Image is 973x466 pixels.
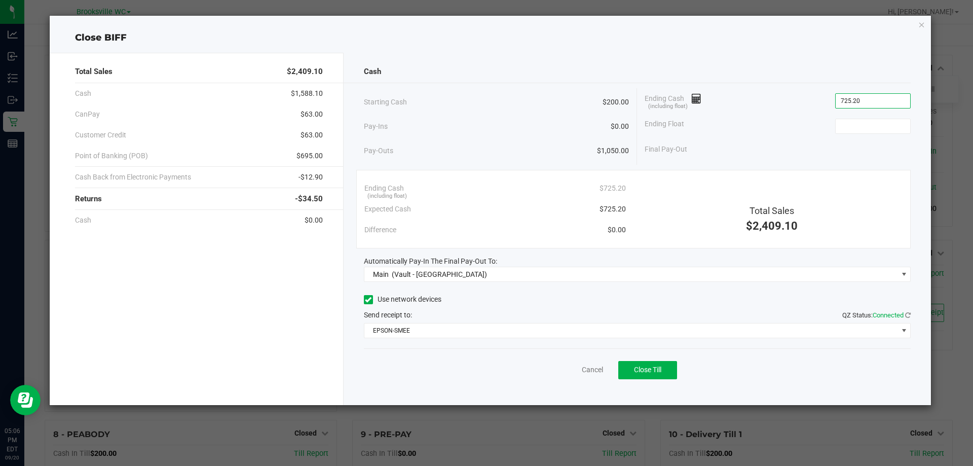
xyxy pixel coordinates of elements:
[373,270,389,278] span: Main
[364,66,381,78] span: Cash
[645,93,701,109] span: Ending Cash
[367,192,407,201] span: (including float)
[634,366,661,374] span: Close Till
[873,311,904,319] span: Connected
[364,183,404,194] span: Ending Cash
[648,102,688,111] span: (including float)
[301,109,323,120] span: $63.00
[364,225,396,235] span: Difference
[75,130,126,140] span: Customer Credit
[305,215,323,226] span: $0.00
[291,88,323,99] span: $1,588.10
[392,270,487,278] span: (Vault - [GEOGRAPHIC_DATA])
[600,183,626,194] span: $725.20
[364,311,412,319] span: Send receipt to:
[608,225,626,235] span: $0.00
[50,31,931,45] div: Close BIFF
[75,151,148,161] span: Point of Banking (POB)
[364,257,497,265] span: Automatically Pay-In The Final Pay-Out To:
[364,324,898,338] span: EPSON-SMEE
[10,385,41,415] iframe: Resource center
[364,204,411,214] span: Expected Cash
[301,130,323,140] span: $63.00
[75,215,91,226] span: Cash
[75,88,91,99] span: Cash
[364,97,407,107] span: Starting Cash
[600,204,626,214] span: $725.20
[75,66,113,78] span: Total Sales
[611,121,629,132] span: $0.00
[364,146,393,156] span: Pay-Outs
[364,294,441,305] label: Use network devices
[75,172,191,183] span: Cash Back from Electronic Payments
[618,361,677,379] button: Close Till
[295,193,323,205] span: -$34.50
[603,97,629,107] span: $200.00
[645,119,684,134] span: Ending Float
[746,220,798,232] span: $2,409.10
[750,205,794,216] span: Total Sales
[75,188,323,210] div: Returns
[582,365,603,375] a: Cancel
[287,66,323,78] span: $2,409.10
[364,121,388,132] span: Pay-Ins
[75,109,100,120] span: CanPay
[296,151,323,161] span: $695.00
[645,144,687,155] span: Final Pay-Out
[597,146,629,156] span: $1,050.00
[842,311,911,319] span: QZ Status:
[298,172,323,183] span: -$12.90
